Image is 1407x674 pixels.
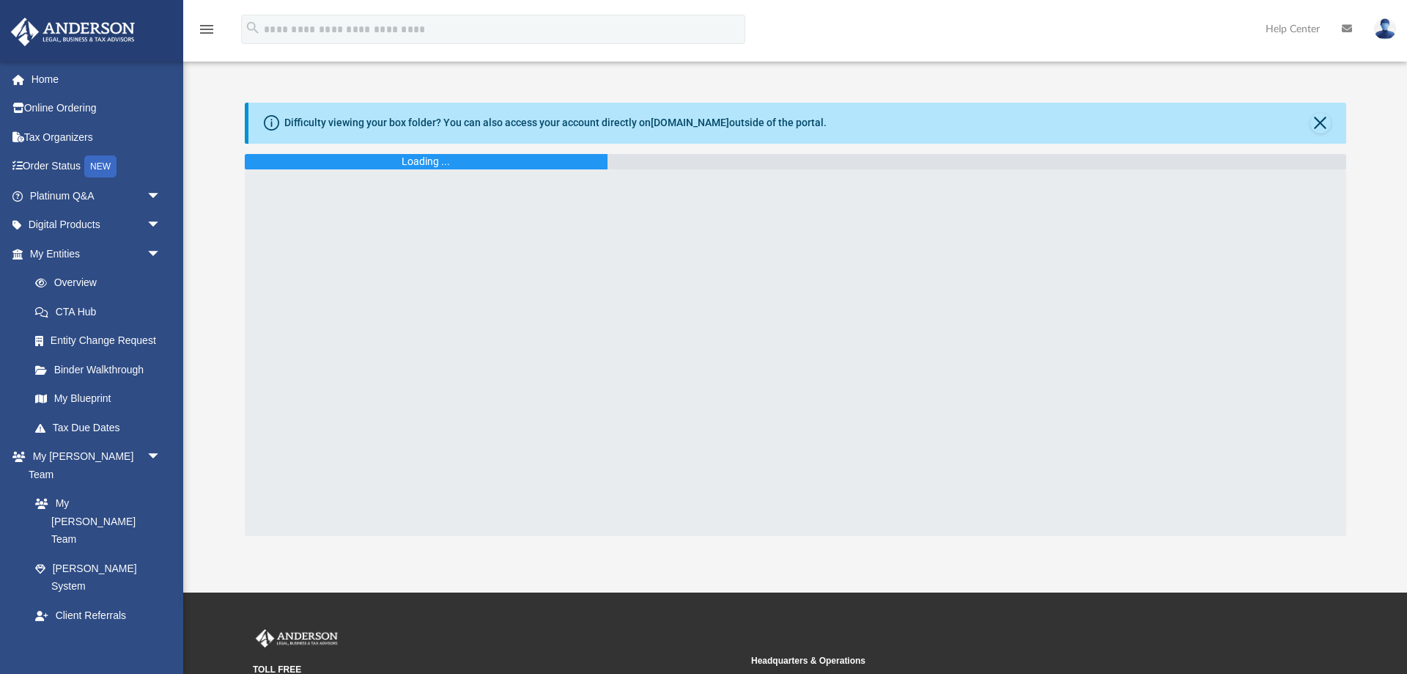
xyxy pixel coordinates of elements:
[751,654,1239,667] small: Headquarters & Operations
[21,268,183,298] a: Overview
[21,355,183,384] a: Binder Walkthrough
[10,442,176,489] a: My [PERSON_NAME] Teamarrow_drop_down
[10,94,183,123] a: Online Ordering
[198,28,215,38] a: menu
[21,413,183,442] a: Tax Due Dates
[10,152,183,182] a: Order StatusNEW
[84,155,117,177] div: NEW
[10,122,183,152] a: Tax Organizers
[21,554,176,601] a: [PERSON_NAME] System
[21,326,183,356] a: Entity Change Request
[147,210,176,241] span: arrow_drop_down
[21,601,176,630] a: Client Referrals
[10,210,183,240] a: Digital Productsarrow_drop_down
[198,21,215,38] i: menu
[10,239,183,268] a: My Entitiesarrow_drop_down
[1374,18,1396,40] img: User Pic
[21,489,169,554] a: My [PERSON_NAME] Team
[21,384,176,414] a: My Blueprint
[147,442,176,472] span: arrow_drop_down
[245,20,261,36] i: search
[651,117,729,128] a: [DOMAIN_NAME]
[402,154,450,169] div: Loading ...
[10,65,183,94] a: Home
[7,18,139,46] img: Anderson Advisors Platinum Portal
[10,181,183,210] a: Platinum Q&Aarrow_drop_down
[253,629,341,648] img: Anderson Advisors Platinum Portal
[1310,113,1331,133] button: Close
[284,115,827,131] div: Difficulty viewing your box folder? You can also access your account directly on outside of the p...
[147,181,176,211] span: arrow_drop_down
[21,297,183,326] a: CTA Hub
[147,239,176,269] span: arrow_drop_down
